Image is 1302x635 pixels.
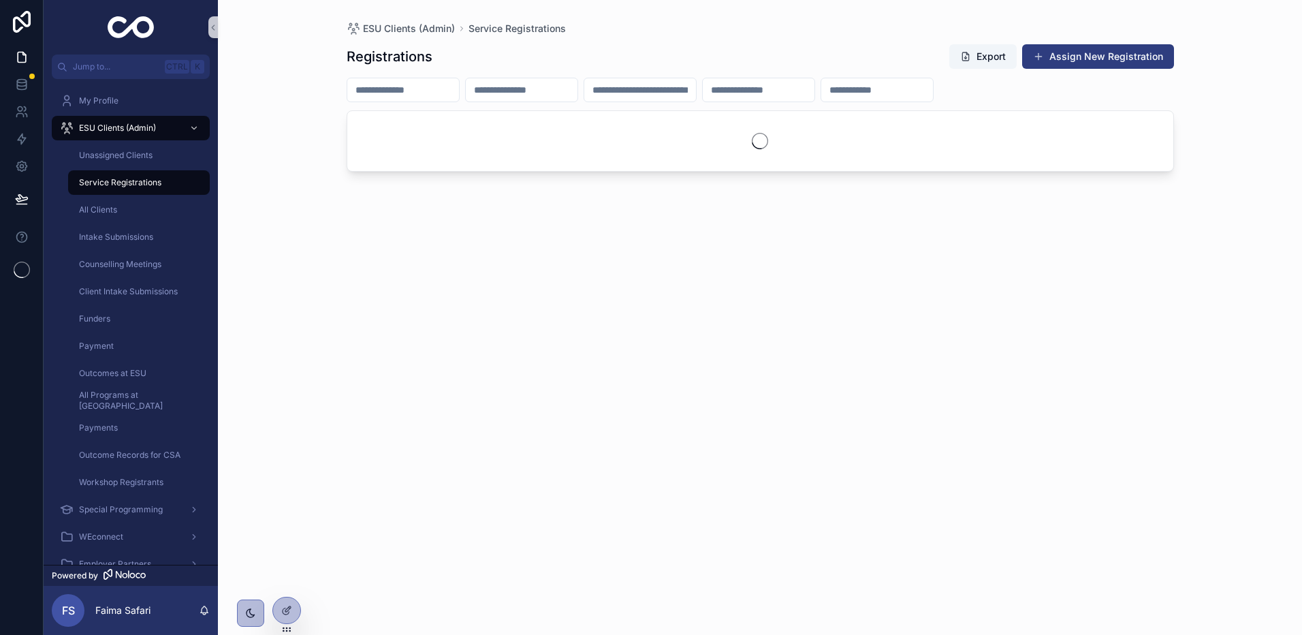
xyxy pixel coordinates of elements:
a: ESU Clients (Admin) [347,22,455,35]
span: Special Programming [79,504,163,515]
a: Client Intake Submissions [68,279,210,304]
a: All Clients [68,198,210,222]
span: Payment [79,341,114,352]
span: Unassigned Clients [79,150,153,161]
button: Assign New Registration [1022,44,1174,69]
span: Ctrl [165,60,189,74]
span: Powered by [52,570,98,581]
span: Client Intake Submissions [79,286,178,297]
a: Counselling Meetings [68,252,210,277]
h1: Registrations [347,47,432,66]
span: ESU Clients (Admin) [363,22,455,35]
span: My Profile [79,95,118,106]
span: Outcome Records for CSA [79,450,180,461]
a: WEconnect [52,525,210,549]
span: Funders [79,313,110,324]
p: Faima Safari [95,604,150,617]
span: WEconnect [79,531,123,542]
a: My Profile [52,89,210,113]
a: Service Registrations [469,22,566,35]
span: K [192,61,203,72]
a: Unassigned Clients [68,143,210,168]
a: Outcomes at ESU [68,361,210,386]
div: scrollable content [44,79,218,565]
span: Workshop Registrants [79,477,163,488]
button: Jump to...CtrlK [52,55,210,79]
a: Payments [68,416,210,440]
a: Service Registrations [68,170,210,195]
span: Intake Submissions [79,232,153,243]
a: Workshop Registrants [68,470,210,495]
a: ESU Clients (Admin) [52,116,210,140]
span: ESU Clients (Admin) [79,123,156,134]
a: Powered by [44,565,218,586]
span: Service Registrations [79,177,161,188]
span: FS [62,602,75,619]
a: Funders [68,307,210,331]
span: Outcomes at ESU [79,368,146,379]
a: All Programs at [GEOGRAPHIC_DATA] [68,388,210,413]
span: Payments [79,422,118,433]
span: All Programs at [GEOGRAPHIC_DATA] [79,390,196,412]
img: App logo [108,16,155,38]
span: Jump to... [73,61,159,72]
a: Special Programming [52,497,210,522]
a: Payment [68,334,210,358]
span: Counselling Meetings [79,259,161,270]
a: Outcome Records for CSA [68,443,210,467]
a: Employer Partners [52,552,210,576]
span: All Clients [79,204,117,215]
button: Export [949,44,1017,69]
span: Employer Partners [79,559,151,570]
a: Intake Submissions [68,225,210,249]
